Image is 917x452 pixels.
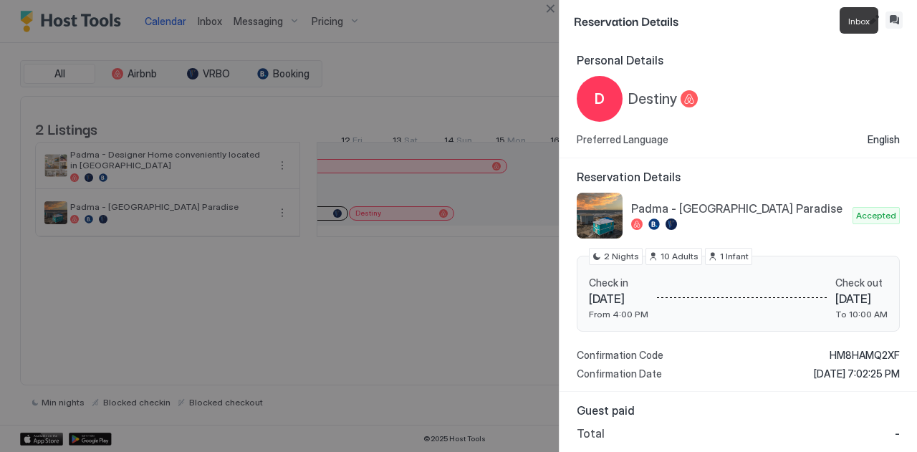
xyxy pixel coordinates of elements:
span: Inbox [848,16,870,27]
span: Padma - [GEOGRAPHIC_DATA] Paradise [631,201,847,216]
span: To 10:00 AM [835,309,888,319]
button: Inbox [885,11,903,29]
span: Total [577,426,605,441]
span: [DATE] [589,292,648,306]
span: Reservation Details [577,170,900,184]
span: D [595,88,605,110]
span: Destiny [628,90,678,108]
span: Check in [589,277,648,289]
span: Accepted [856,209,896,222]
span: Check out [835,277,888,289]
span: 2 Nights [604,250,639,263]
span: Guest paid [577,403,900,418]
span: - [895,426,900,441]
span: [DATE] 7:02:25 PM [814,367,900,380]
span: From 4:00 PM [589,309,648,319]
span: [DATE] [835,292,888,306]
span: English [868,133,900,146]
span: HM8HAMQ2XF [830,349,900,362]
span: 10 Adults [661,250,698,263]
span: Preferred Language [577,133,668,146]
span: Confirmation Code [577,349,663,362]
span: Personal Details [577,53,900,67]
span: 1 Infant [720,250,749,263]
span: Reservation Details [574,11,863,29]
div: listing image [577,193,623,239]
span: Confirmation Date [577,367,662,380]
